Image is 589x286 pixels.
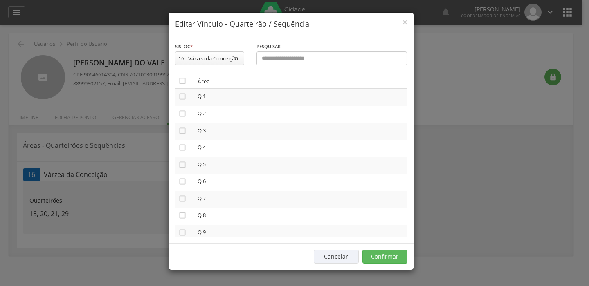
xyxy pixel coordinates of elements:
button: Close [402,18,407,27]
i:  [178,127,187,135]
h4: Editar Vínculo - Quarteirão / Sequência [175,19,407,29]
td: Q 2 [194,106,407,123]
i:  [178,161,187,169]
td: Q 3 [194,123,407,140]
button: Confirmar [362,250,407,264]
td: Q 1 [194,89,407,106]
i:  [178,143,187,152]
td: Q 7 [194,191,407,208]
td: Q 8 [194,208,407,225]
th: Área [194,74,407,89]
i:  [178,177,187,185]
i:  [178,77,187,85]
td: Q 4 [194,140,407,157]
span: Sisloc [175,43,190,49]
i:  [178,194,187,203]
i:  [178,211,187,219]
i:  [178,92,187,101]
i:  [178,228,187,237]
button: Cancelar [314,250,359,264]
td: Q 6 [194,174,407,191]
i:  [178,109,187,118]
span: × [402,16,407,28]
td: Q 9 [194,225,407,242]
div: 16 - Várzea da Conceição [178,55,238,62]
td: Q 5 [194,157,407,174]
span: Pesquisar [256,43,281,49]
